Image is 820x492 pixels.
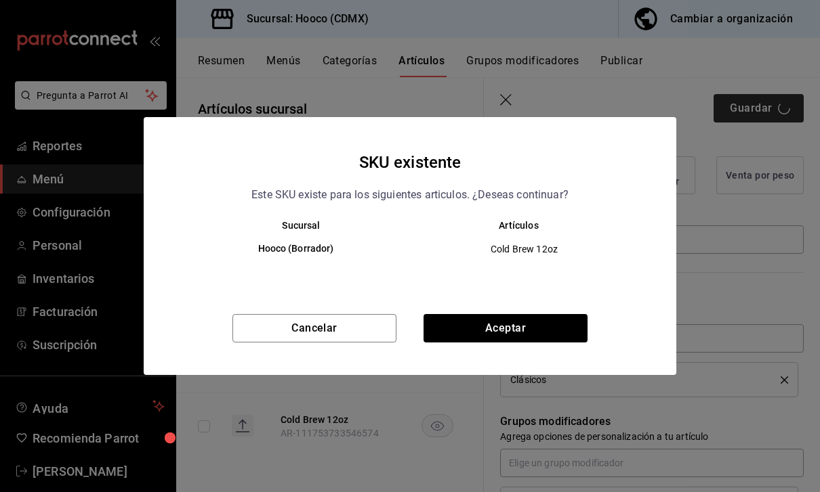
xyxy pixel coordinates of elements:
p: Este SKU existe para los siguientes articulos. ¿Deseas continuar? [251,186,569,204]
button: Aceptar [424,314,588,342]
button: Cancelar [232,314,396,342]
th: Artículos [410,220,649,231]
h6: Hooco (Borrador) [192,242,399,256]
h4: SKU existente [359,150,462,175]
span: Cold Brew 12oz [422,242,627,256]
th: Sucursal [171,220,410,231]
